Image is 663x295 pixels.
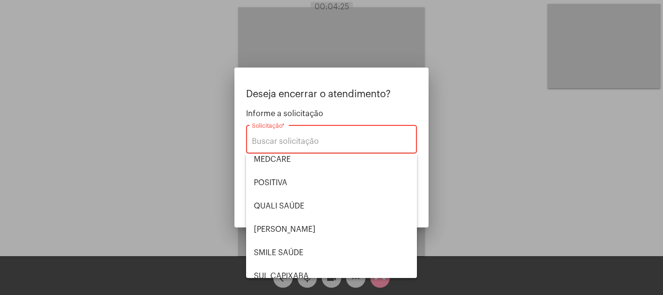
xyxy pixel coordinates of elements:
[254,241,409,264] span: SMILE SAÚDE
[254,264,409,288] span: SUL CAPIXABA
[246,89,417,100] p: Deseja encerrar o atendimento?
[254,148,409,171] span: MEDCARE
[252,137,411,146] input: Buscar solicitação
[246,109,417,118] span: Informe a solicitação
[254,218,409,241] span: [PERSON_NAME]
[254,194,409,218] span: QUALI SAÚDE
[254,171,409,194] span: POSITIVA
